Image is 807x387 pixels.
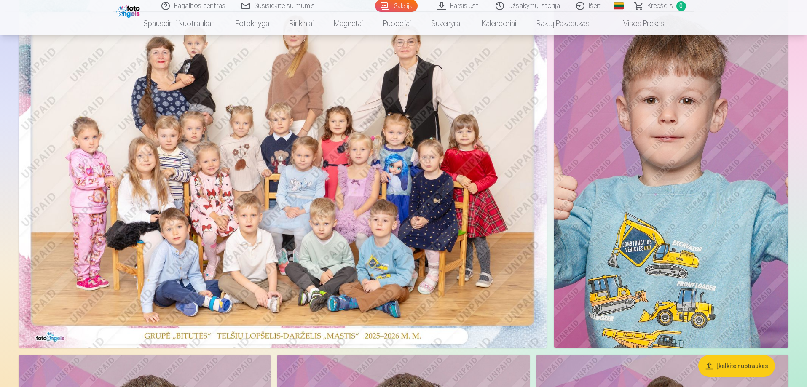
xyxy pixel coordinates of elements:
[600,12,674,35] a: Visos prekės
[225,12,279,35] a: Fotoknyga
[279,12,324,35] a: Rinkiniai
[698,355,775,377] button: Įkelkite nuotraukas
[647,1,673,11] span: Krepšelis
[676,1,686,11] span: 0
[421,12,472,35] a: Suvenyrai
[526,12,600,35] a: Raktų pakabukas
[116,3,142,18] img: /fa2
[324,12,373,35] a: Magnetai
[472,12,526,35] a: Kalendoriai
[373,12,421,35] a: Puodeliai
[133,12,225,35] a: Spausdinti nuotraukas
